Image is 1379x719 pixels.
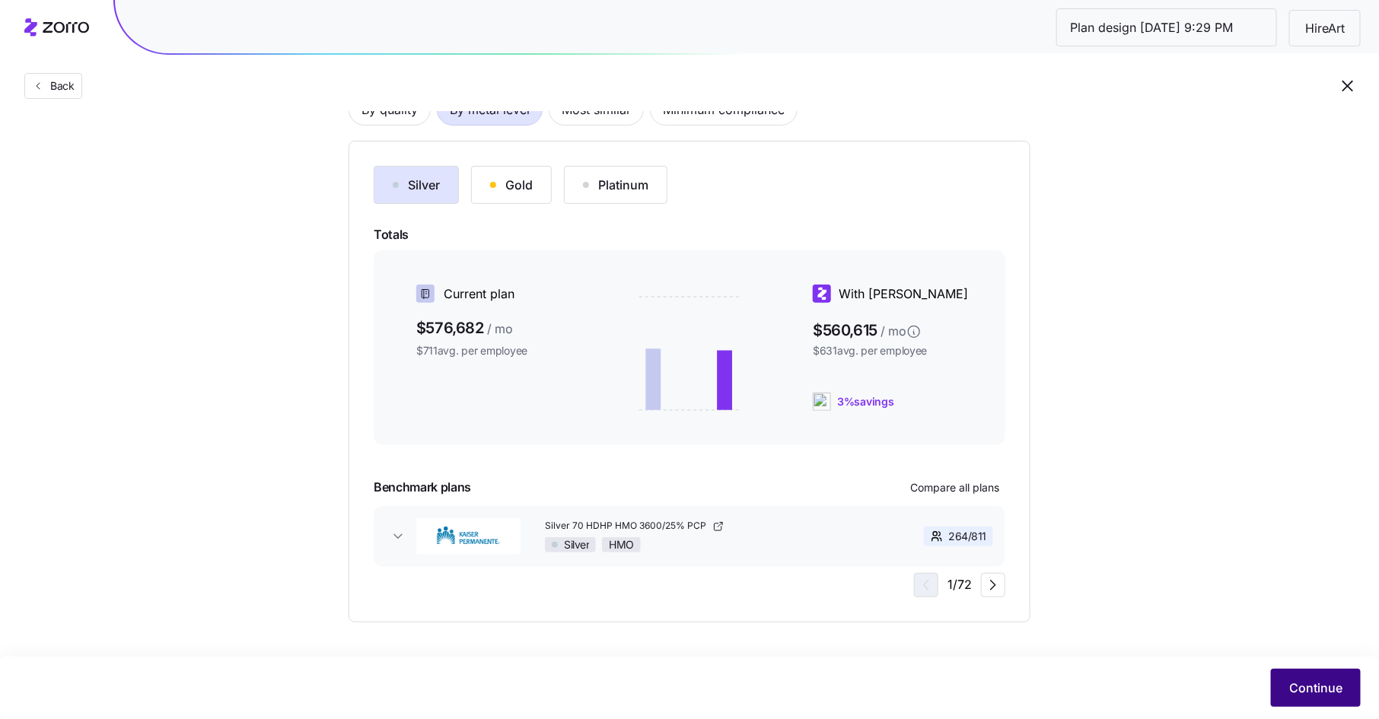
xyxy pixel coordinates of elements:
div: Current plan [416,285,584,304]
span: Silver [564,538,589,552]
span: $576,682 [416,316,584,340]
span: Totals [374,225,1005,244]
div: Silver [393,176,440,194]
span: HireArt [1293,19,1357,38]
div: Gold [490,176,533,194]
button: Gold [471,166,552,204]
span: Silver 70 HDHP HMO 3600/25% PCP [545,520,709,533]
span: $560,615 [813,316,981,340]
span: 264 / 811 [949,529,987,544]
span: 3% savings [837,394,894,409]
span: Back [44,78,75,94]
div: Platinum [583,176,648,194]
div: 1 / 72 [914,573,1005,597]
button: Platinum [564,166,667,204]
button: Kaiser PermanenteSilver 70 HDHP HMO 3600/25% PCPSilverHMO264/811 [374,506,1005,567]
span: / mo [881,322,906,341]
span: Continue [1289,679,1342,697]
div: With [PERSON_NAME] [813,285,981,304]
button: Silver [374,166,459,204]
img: ai-icon.png [813,393,831,411]
span: $631 avg. per employee [813,343,981,358]
span: Compare all plans [910,480,999,495]
img: Kaiser Permanente [416,518,521,555]
span: Benchmark plans [374,478,471,497]
button: Continue [1271,669,1361,707]
span: / mo [487,320,513,339]
a: Silver 70 HDHP HMO 3600/25% PCP [545,520,874,533]
span: $711 avg. per employee [416,343,584,358]
button: Back [24,73,82,99]
button: Compare all plans [904,476,1005,500]
span: HMO [609,538,634,552]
